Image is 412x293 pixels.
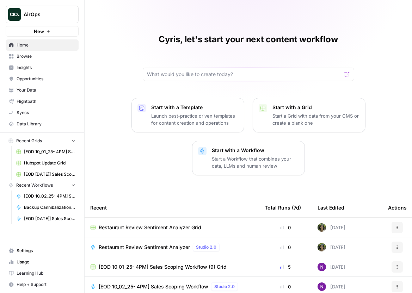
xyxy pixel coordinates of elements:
[13,169,79,180] a: [EOD [DATE]] Sales Scoping Workflow Grid
[265,198,301,217] div: Total Runs (7d)
[17,42,75,48] span: Home
[99,224,201,231] span: Restaurant Review Sentiment Analyzer Grid
[318,263,326,271] img: kedmmdess6i2jj5txyq6cw0yj4oc
[147,71,341,78] input: What would you like to create today?
[24,193,75,199] span: [EOD 10_02_25- 4PM] Sales Scoping Workflow
[265,244,306,251] div: 0
[90,224,253,231] a: Restaurant Review Sentiment Analyzer Grid
[318,243,345,251] div: [DATE]
[90,198,253,217] div: Recent
[273,104,359,111] p: Start with a Grid
[17,64,75,71] span: Insights
[196,244,216,250] span: Studio 2.0
[318,198,344,217] div: Last Edited
[212,147,299,154] p: Start with a Workflow
[24,11,66,18] span: AirOps
[192,141,305,175] button: Start with a WorkflowStart a Workflow that combines your data, LLMs and human review
[17,87,75,93] span: Your Data
[6,96,79,107] a: Flightpath
[99,263,227,270] span: [EOD 10_01_25- 4PM] Sales Scoping Workflow (9) Grid
[6,268,79,279] a: Learning Hub
[6,62,79,73] a: Insights
[90,243,253,251] a: Restaurant Review Sentiment AnalyzerStudio 2.0
[17,248,75,254] span: Settings
[24,216,75,222] span: [EOD [DATE]] Sales Scoping Workflow
[24,160,75,166] span: Hubspot Update Grid
[17,110,75,116] span: Syncs
[6,73,79,85] a: Opportunities
[13,202,79,213] a: Backup Cannibalization [No Ranking Keywords]
[152,112,238,126] p: Launch best-practice driven templates for content creation and operations
[388,198,407,217] div: Actions
[265,224,306,231] div: 0
[6,180,79,191] button: Recent Workflows
[16,182,53,188] span: Recent Workflows
[6,26,79,37] button: New
[131,98,244,132] button: Start with a TemplateLaunch best-practice driven templates for content creation and operations
[6,245,79,256] a: Settings
[90,282,253,291] a: [EOD 10_02_25- 4PM] Sales Scoping WorkflowStudio 2.0
[24,149,75,155] span: [EOD 10_01_25- 4PM] Sales Scoping Workflow (9) Grid
[6,279,79,290] button: Help + Support
[318,282,326,291] img: kedmmdess6i2jj5txyq6cw0yj4oc
[17,270,75,276] span: Learning Hub
[214,283,235,290] span: Studio 2.0
[159,34,338,45] h1: Cyris, let's start your next content workflow
[99,244,190,251] span: Restaurant Review Sentiment Analyzer
[6,85,79,96] a: Your Data
[13,191,79,202] a: [EOD 10_02_25- 4PM] Sales Scoping Workflow
[6,39,79,51] a: Home
[265,263,306,270] div: 5
[152,104,238,111] p: Start with a Template
[6,256,79,268] a: Usage
[17,259,75,265] span: Usage
[6,118,79,130] a: Data Library
[17,281,75,288] span: Help + Support
[6,107,79,118] a: Syncs
[17,98,75,105] span: Flightpath
[253,98,365,132] button: Start with a GridStart a Grid with data from your CMS or create a blank one
[318,243,326,251] img: 9yzyh6jx8pyi0i4bg270dfgokx5n
[17,76,75,82] span: Opportunities
[13,146,79,157] a: [EOD 10_01_25- 4PM] Sales Scoping Workflow (9) Grid
[6,136,79,146] button: Recent Grids
[16,138,42,144] span: Recent Grids
[24,171,75,177] span: [EOD [DATE]] Sales Scoping Workflow Grid
[6,6,79,23] button: Workspace: AirOps
[17,53,75,60] span: Browse
[13,213,79,224] a: [EOD [DATE]] Sales Scoping Workflow
[34,28,44,35] span: New
[13,157,79,169] a: Hubspot Update Grid
[90,263,253,270] a: [EOD 10_01_25- 4PM] Sales Scoping Workflow (9) Grid
[273,112,359,126] p: Start a Grid with data from your CMS or create a blank one
[265,283,306,290] div: 0
[318,282,345,291] div: [DATE]
[17,121,75,127] span: Data Library
[318,223,345,232] div: [DATE]
[318,263,345,271] div: [DATE]
[8,8,21,21] img: AirOps Logo
[212,155,299,169] p: Start a Workflow that combines your data, LLMs and human review
[99,283,208,290] span: [EOD 10_02_25- 4PM] Sales Scoping Workflow
[24,204,75,211] span: Backup Cannibalization [No Ranking Keywords]
[318,223,326,232] img: 9yzyh6jx8pyi0i4bg270dfgokx5n
[6,51,79,62] a: Browse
